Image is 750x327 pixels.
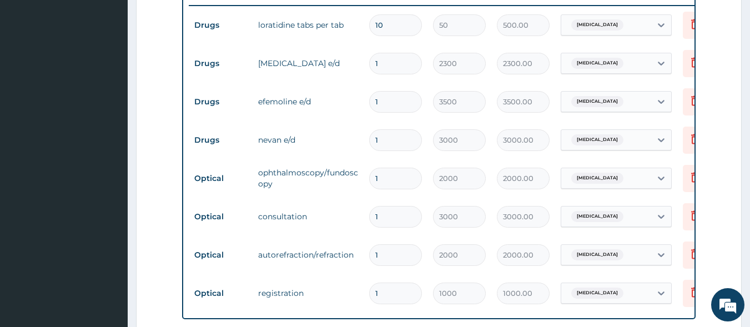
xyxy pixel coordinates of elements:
[571,19,623,31] span: [MEDICAL_DATA]
[189,15,253,36] td: Drugs
[253,90,364,113] td: efemoline e/d
[571,211,623,222] span: [MEDICAL_DATA]
[571,173,623,184] span: [MEDICAL_DATA]
[571,249,623,260] span: [MEDICAL_DATA]
[64,95,153,207] span: We're online!
[6,213,212,252] textarea: Type your message and hit 'Enter'
[189,283,253,304] td: Optical
[182,6,209,32] div: Minimize live chat window
[571,96,623,107] span: [MEDICAL_DATA]
[58,62,187,77] div: Chat with us now
[189,130,253,150] td: Drugs
[571,288,623,299] span: [MEDICAL_DATA]
[571,58,623,69] span: [MEDICAL_DATA]
[189,53,253,74] td: Drugs
[21,56,45,83] img: d_794563401_company_1708531726252_794563401
[253,244,364,266] td: autorefraction/refraction
[189,207,253,227] td: Optical
[189,245,253,265] td: Optical
[253,162,364,195] td: ophthalmoscopy/fundoscopy
[253,14,364,36] td: loratidine tabs per tab
[571,134,623,145] span: [MEDICAL_DATA]
[189,168,253,189] td: Optical
[253,129,364,151] td: nevan e/d
[253,52,364,74] td: [MEDICAL_DATA] e/d
[253,205,364,228] td: consultation
[253,282,364,304] td: registration
[189,92,253,112] td: Drugs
